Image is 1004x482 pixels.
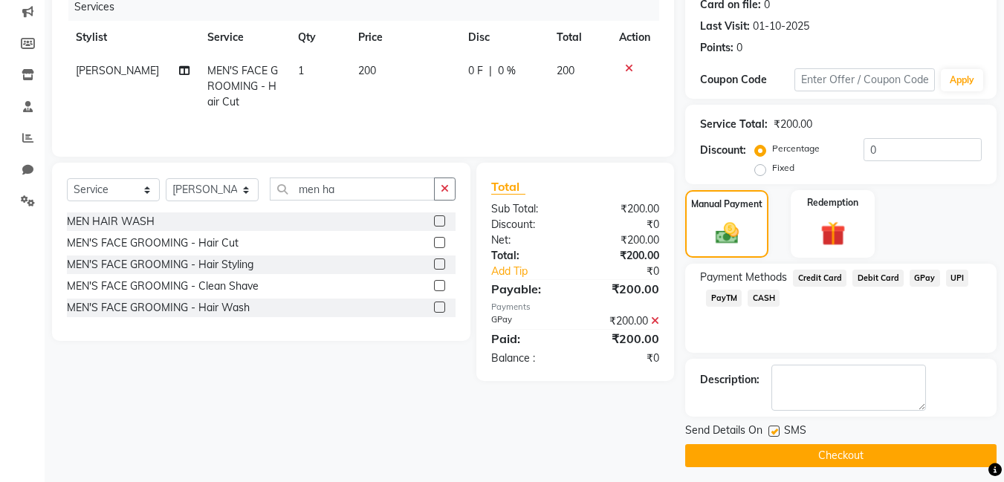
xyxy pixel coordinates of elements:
[575,217,670,232] div: ₹0
[480,201,575,217] div: Sub Total:
[289,21,349,54] th: Qty
[700,372,760,388] div: Description:
[491,301,659,313] div: Payments
[298,64,304,77] span: 1
[753,19,809,34] div: 01-10-2025
[910,270,940,287] span: GPay
[575,330,670,348] div: ₹200.00
[575,232,670,248] div: ₹200.00
[548,21,611,54] th: Total
[575,313,670,329] div: ₹200.00
[691,198,762,211] label: Manual Payment
[685,423,762,441] span: Send Details On
[480,313,575,329] div: GPay
[575,280,670,298] div: ₹200.00
[67,300,250,316] div: MEN'S FACE GROOMING - Hair Wash
[67,214,155,229] div: MEN HAIR WASH
[700,117,768,132] div: Service Total:
[480,232,575,248] div: Net:
[480,280,575,298] div: Payable:
[459,21,548,54] th: Disc
[784,423,806,441] span: SMS
[772,161,794,175] label: Fixed
[736,40,742,56] div: 0
[772,142,820,155] label: Percentage
[480,248,575,264] div: Total:
[700,40,733,56] div: Points:
[489,63,492,79] span: |
[706,290,742,307] span: PayTM
[67,279,259,294] div: MEN'S FACE GROOMING - Clean Shave
[708,220,746,247] img: _cash.svg
[67,235,239,251] div: MEN'S FACE GROOMING - Hair Cut
[575,351,670,366] div: ₹0
[198,21,289,54] th: Service
[592,264,671,279] div: ₹0
[941,69,983,91] button: Apply
[207,64,278,108] span: MEN'S FACE GROOMING - Hair Cut
[813,218,853,249] img: _gift.svg
[349,21,459,54] th: Price
[794,68,935,91] input: Enter Offer / Coupon Code
[557,64,574,77] span: 200
[575,201,670,217] div: ₹200.00
[480,330,575,348] div: Paid:
[700,19,750,34] div: Last Visit:
[700,72,794,88] div: Coupon Code
[270,178,435,201] input: Search or Scan
[575,248,670,264] div: ₹200.00
[67,257,253,273] div: MEN'S FACE GROOMING - Hair Styling
[700,270,787,285] span: Payment Methods
[491,179,525,195] span: Total
[793,270,846,287] span: Credit Card
[498,63,516,79] span: 0 %
[480,351,575,366] div: Balance :
[468,63,483,79] span: 0 F
[774,117,812,132] div: ₹200.00
[67,21,198,54] th: Stylist
[748,290,780,307] span: CASH
[946,270,969,287] span: UPI
[852,270,904,287] span: Debit Card
[685,444,997,467] button: Checkout
[700,143,746,158] div: Discount:
[480,217,575,232] div: Discount:
[807,196,858,209] label: Redemption
[358,64,376,77] span: 200
[480,264,591,279] a: Add Tip
[76,64,159,77] span: [PERSON_NAME]
[610,21,659,54] th: Action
